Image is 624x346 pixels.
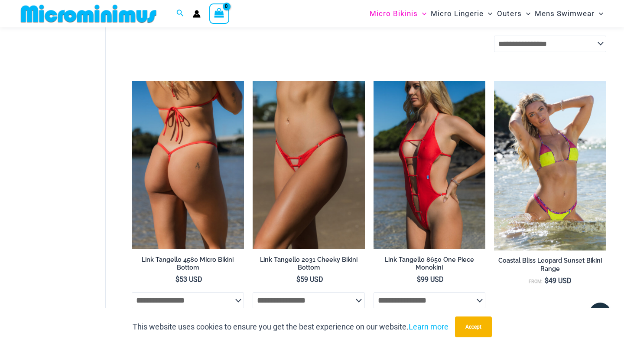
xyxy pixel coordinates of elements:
[367,3,429,25] a: Micro BikinisMenu ToggleMenu Toggle
[417,275,421,283] span: $
[132,256,244,275] a: Link Tangello 4580 Micro Bikini Bottom
[484,3,492,25] span: Menu Toggle
[193,10,201,18] a: Account icon link
[494,257,606,276] a: Coastal Bliss Leopard Sunset Bikini Range
[522,3,530,25] span: Menu Toggle
[253,81,365,249] img: Link Tangello 2031 Cheeky 01
[455,316,492,337] button: Accept
[545,277,572,285] bdi: 49 USD
[132,81,244,249] img: Link Tangello 4580 Micro 02
[418,3,426,25] span: Menu Toggle
[296,275,323,283] bdi: 59 USD
[374,256,486,275] a: Link Tangello 8650 One Piece Monokini
[497,3,522,25] span: Outers
[132,81,244,249] a: Link Tangello 4580 Micro 01Link Tangello 4580 Micro 02Link Tangello 4580 Micro 02
[175,275,179,283] span: $
[374,256,486,272] h2: Link Tangello 8650 One Piece Monokini
[545,277,549,285] span: $
[209,3,229,23] a: View Shopping Cart, empty
[253,256,365,275] a: Link Tangello 2031 Cheeky Bikini Bottom
[370,3,418,25] span: Micro Bikinis
[495,3,533,25] a: OutersMenu ToggleMenu Toggle
[176,8,184,19] a: Search icon link
[132,256,244,272] h2: Link Tangello 4580 Micro Bikini Bottom
[366,1,607,26] nav: Site Navigation
[374,81,486,249] a: Link Tangello 8650 One Piece Monokini 11Link Tangello 8650 One Piece Monokini 12Link Tangello 865...
[533,3,605,25] a: Mens SwimwearMenu ToggleMenu Toggle
[253,81,365,249] a: Link Tangello 2031 Cheeky 01Link Tangello 2031 Cheeky 02Link Tangello 2031 Cheeky 02
[431,3,484,25] span: Micro Lingerie
[296,275,300,283] span: $
[175,275,202,283] bdi: 53 USD
[529,279,543,284] span: From:
[595,3,603,25] span: Menu Toggle
[494,81,606,250] img: Coastal Bliss Leopard Sunset 3171 Tri Top 4371 Thong Bikini 06
[535,3,595,25] span: Mens Swimwear
[374,81,486,249] img: Link Tangello 8650 One Piece Monokini 11
[417,275,444,283] bdi: 99 USD
[494,257,606,273] h2: Coastal Bliss Leopard Sunset Bikini Range
[409,322,448,331] a: Learn more
[494,81,606,250] a: Coastal Bliss Leopard Sunset 3171 Tri Top 4371 Thong Bikini 06Coastal Bliss Leopard Sunset 3171 T...
[253,256,365,272] h2: Link Tangello 2031 Cheeky Bikini Bottom
[429,3,494,25] a: Micro LingerieMenu ToggleMenu Toggle
[133,320,448,333] p: This website uses cookies to ensure you get the best experience on our website.
[17,4,160,23] img: MM SHOP LOGO FLAT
